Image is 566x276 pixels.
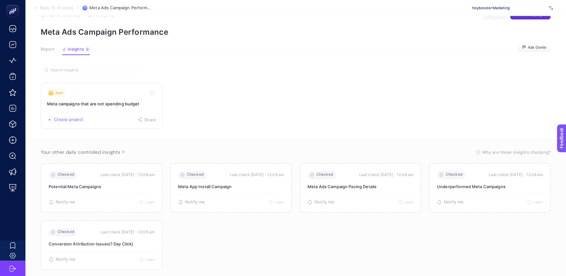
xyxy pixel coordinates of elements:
[437,184,543,189] p: Underperformed Meta Campaigns
[47,117,83,122] button: Create a new project based on this insight
[187,172,204,177] span: Checked
[41,27,551,37] p: Meta Ads Campaign Performance
[100,229,155,235] time: Last check [DATE]・12:08 am
[41,47,54,52] span: Report
[145,257,155,262] span: Learn
[527,200,543,204] button: Learn
[148,89,156,97] button: Toggle favorite
[446,172,463,177] span: Checked
[139,257,155,262] button: Learn
[139,200,155,204] button: Learn
[482,149,551,155] span: Why are these insights checking?
[41,83,162,129] a: View insight titled
[49,241,155,247] p: Conversion Attribution Issues(1 Day Click)
[137,117,156,122] button: Share this insight
[528,45,546,50] span: Ask Genie
[472,5,547,11] span: heybooster Marketing
[437,200,464,205] button: Notify me
[230,172,284,178] time: Last check [DATE]・12:08 am
[41,83,551,129] section: Insight Packages
[77,5,79,10] span: /
[58,230,74,234] span: Checked
[275,200,284,204] span: Learn
[56,200,75,205] span: Notify me
[489,172,543,178] time: Last check [DATE]・12:08 am
[549,5,553,11] img: svg%3e
[89,5,153,11] span: Meta Ads Campaign Performance
[398,200,413,204] button: Learn
[145,200,155,204] span: Learn
[517,42,551,53] button: Ask Genie
[444,200,464,205] span: Notify me
[49,257,75,262] button: Notify me
[100,172,155,178] time: Last check [DATE]・12:08 am
[178,184,284,189] p: Meta App Install Campaign
[307,200,334,205] button: Notify me
[359,172,413,178] time: Last check [DATE]・12:08 am
[47,101,156,107] h3: Insight title
[55,90,64,96] span: Alert
[85,47,90,52] div: 6
[185,200,205,205] span: Notify me
[41,149,120,155] span: Your other daily controlled insights
[40,5,73,11] span: Back To Analysis
[404,200,413,204] span: Learn
[58,172,74,177] span: Checked
[144,117,156,122] span: Share
[307,184,413,189] p: Meta Ads Campaign Pacing Details
[268,200,284,204] button: Learn
[54,117,83,122] span: Create project
[41,163,551,270] section: Passive Insight Packages
[49,200,75,205] button: Notify me
[68,47,84,52] span: Insights
[56,257,75,262] span: Notify me
[314,200,334,205] span: Notify me
[50,68,132,73] input: Search
[316,172,333,177] span: Checked
[178,200,205,205] button: Notify me
[4,2,24,7] span: Feedback
[534,200,543,204] span: Learn
[49,184,155,189] p: Potential Meta Campaigns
